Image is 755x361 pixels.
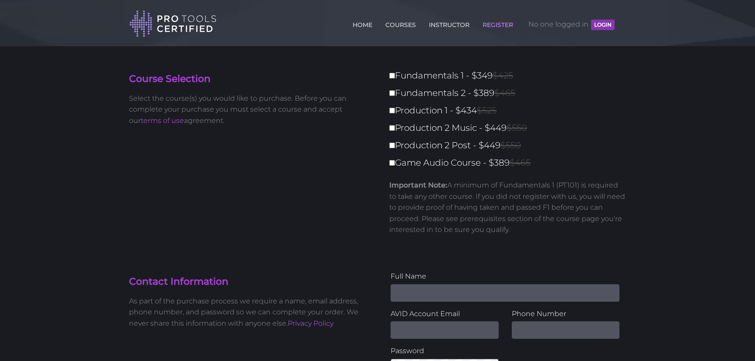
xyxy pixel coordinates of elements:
[389,138,631,153] label: Production 2 Post - $449
[427,16,472,30] a: INSTRUCTOR
[500,140,521,150] span: $550
[141,116,184,125] a: terms of use
[389,125,395,131] input: Production 2 Music - $449$550
[389,143,395,148] input: Production 2 Post - $449$550
[510,157,531,168] span: $465
[389,180,626,235] p: A minimum of Fundamentals 1 (PT101) is required to take any other course. If you did not register...
[494,88,515,98] span: $465
[129,72,371,86] h4: Course Selection
[391,345,499,357] label: Password
[493,70,513,81] span: $425
[528,11,615,37] span: No one logged in
[389,120,631,136] label: Production 2 Music - $449
[129,296,371,329] p: As part of the purchase process we require a name, email address, phone number, and password so w...
[350,16,374,30] a: HOME
[391,308,499,320] label: AVID Account Email
[389,155,631,170] label: Game Audio Course - $389
[507,123,527,133] span: $550
[383,16,418,30] a: COURSES
[389,181,447,189] strong: Important Note:
[389,68,631,83] label: Fundamentals 1 - $349
[129,275,371,289] h4: Contact Information
[389,90,395,96] input: Fundamentals 2 - $389$465
[477,105,497,116] span: $525
[129,10,217,38] img: Pro Tools Certified Logo
[389,103,631,118] label: Production 1 - $434
[288,319,333,327] a: Privacy Policy
[591,20,615,30] button: LOGIN
[389,73,395,78] input: Fundamentals 1 - $349$425
[512,308,620,320] label: Phone Number
[391,271,619,282] label: Full Name
[389,108,395,113] input: Production 1 - $434$525
[129,93,371,126] p: Select the course(s) you would like to purchase. Before you can complete your purchase you must s...
[389,85,631,101] label: Fundamentals 2 - $389
[389,160,395,166] input: Game Audio Course - $389$465
[480,16,515,30] a: REGISTER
